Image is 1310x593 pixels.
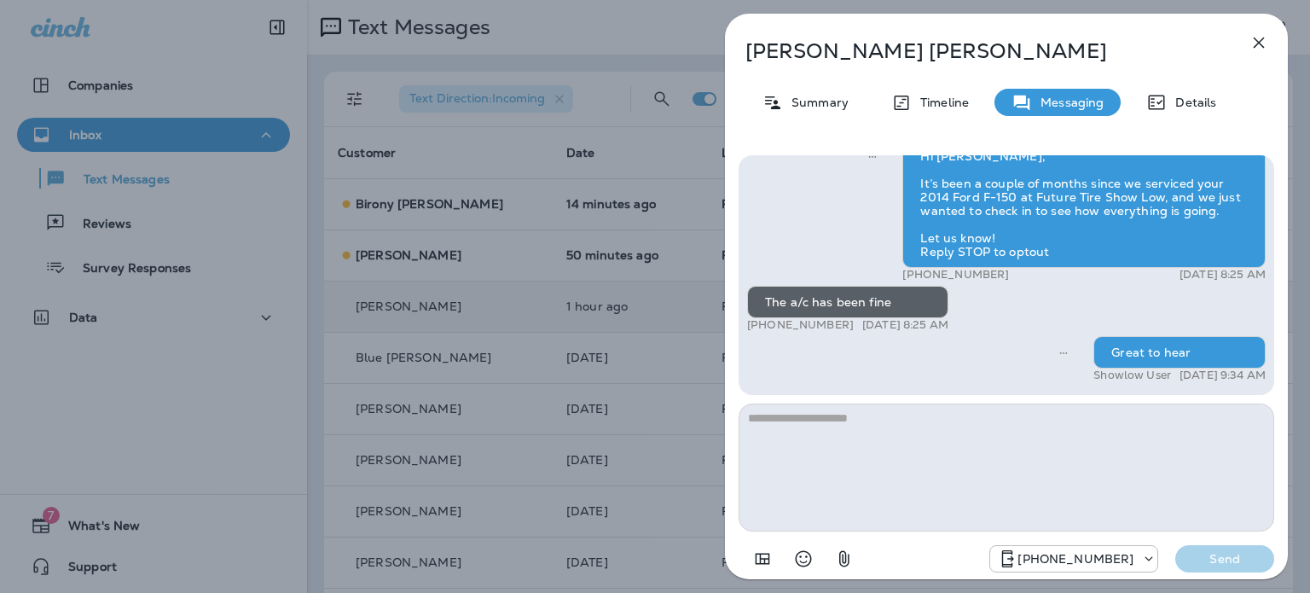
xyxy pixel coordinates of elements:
p: Timeline [912,96,969,109]
p: [PHONE_NUMBER] [747,318,854,332]
button: Add in a premade template [745,542,780,576]
p: Messaging [1032,96,1104,109]
button: Select an emoji [786,542,820,576]
div: The a/c has been fine [747,286,948,318]
div: Hi [PERSON_NAME], It’s been a couple of months since we serviced your 2014 Ford F-150 at Future T... [902,140,1266,268]
div: Great to hear [1093,336,1266,369]
p: Showlow User [1093,369,1171,382]
p: Details [1167,96,1216,109]
p: [PHONE_NUMBER] [1017,552,1133,566]
span: Sent [1059,344,1068,359]
p: [PERSON_NAME] [PERSON_NAME] [745,39,1211,63]
span: Sent [868,148,877,163]
p: [PHONE_NUMBER] [902,268,1009,282]
p: Summary [783,96,849,109]
p: [DATE] 8:25 AM [862,318,948,332]
p: [DATE] 8:25 AM [1180,268,1266,282]
p: [DATE] 9:34 AM [1180,369,1266,382]
div: +1 (928) 232-1970 [990,549,1157,569]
